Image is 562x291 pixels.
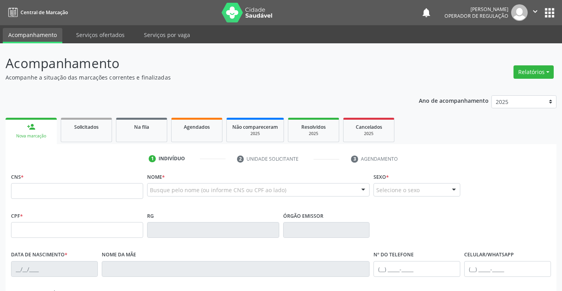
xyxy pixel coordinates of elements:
span: Não compareceram [232,124,278,130]
label: CPF [11,210,23,222]
span: Cancelados [356,124,382,130]
label: Nome da mãe [102,249,136,261]
button: Relatórios [513,65,554,79]
img: img [511,4,528,21]
a: Serviços por vaga [138,28,196,42]
span: Operador de regulação [444,13,508,19]
span: Solicitados [74,124,99,130]
button: notifications [421,7,432,18]
label: Nº do Telefone [373,249,414,261]
p: Acompanhe a situação das marcações correntes e finalizadas [6,73,391,82]
label: Sexo [373,171,389,183]
label: RG [147,210,154,222]
i:  [531,7,540,16]
label: Data de nascimento [11,249,67,261]
span: Resolvidos [301,124,326,130]
div: person_add [27,122,35,131]
a: Acompanhamento [3,28,62,43]
label: Celular/WhatsApp [464,249,514,261]
div: 2025 [232,131,278,137]
label: CNS [11,171,24,183]
label: Nome [147,171,165,183]
p: Acompanhamento [6,54,391,73]
input: (__) _____-_____ [373,261,460,277]
span: Central de Marcação [21,9,68,16]
span: Agendados [184,124,210,130]
p: Ano de acompanhamento [419,95,489,105]
span: Na fila [134,124,149,130]
div: 2025 [294,131,333,137]
div: Indivíduo [159,155,185,162]
div: Nova marcação [11,133,51,139]
input: (__) _____-_____ [464,261,551,277]
button:  [528,4,543,21]
span: Selecione o sexo [376,186,420,194]
div: [PERSON_NAME] [444,6,508,13]
a: Serviços ofertados [71,28,130,42]
button: apps [543,6,556,20]
a: Central de Marcação [6,6,68,19]
label: Órgão emissor [283,210,323,222]
span: Busque pelo nome (ou informe CNS ou CPF ao lado) [150,186,286,194]
div: 2025 [349,131,388,137]
div: 1 [149,155,156,162]
input: __/__/____ [11,261,98,277]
